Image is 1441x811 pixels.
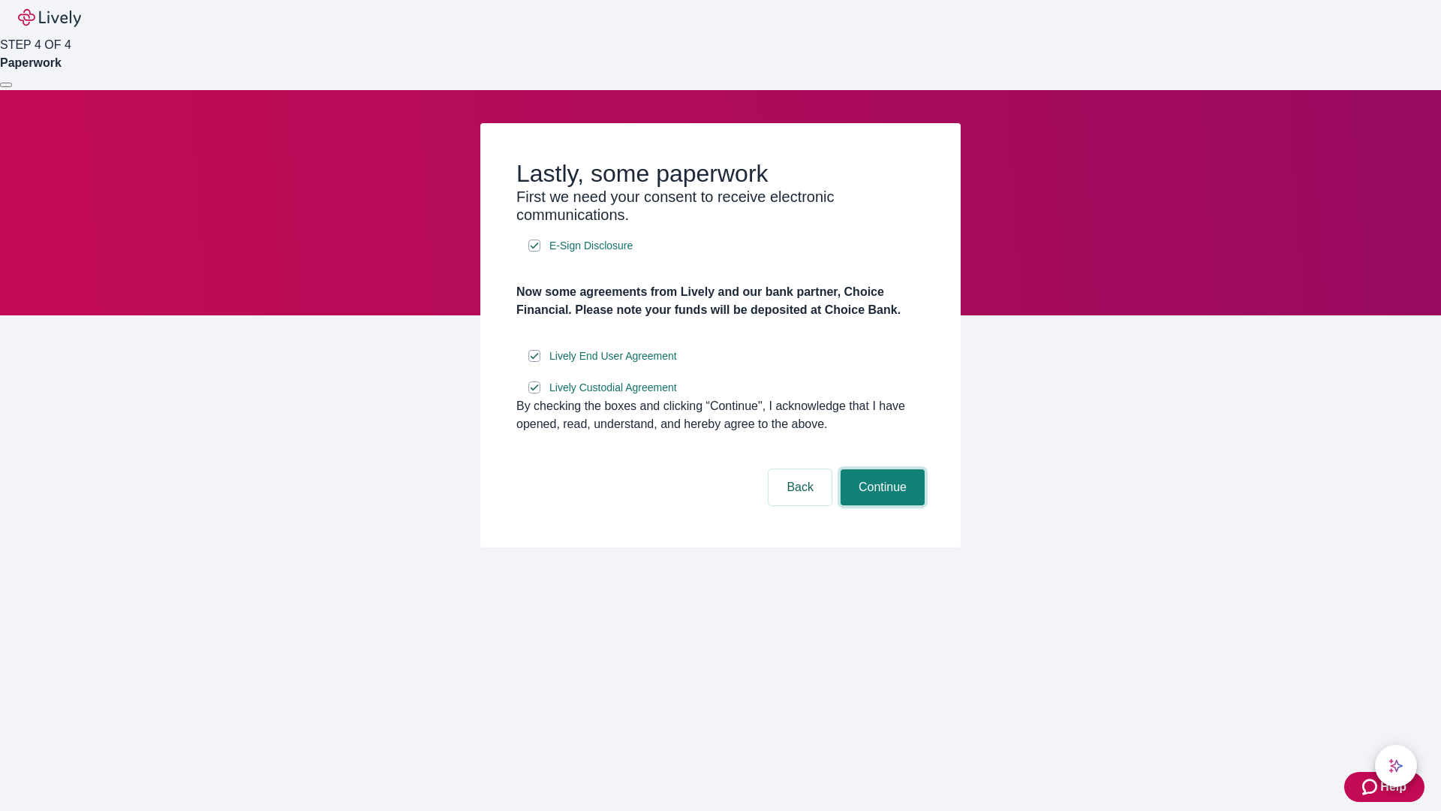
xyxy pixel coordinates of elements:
[769,469,832,505] button: Back
[1388,758,1403,773] svg: Lively AI Assistant
[549,238,633,254] span: E-Sign Disclosure
[1380,778,1406,796] span: Help
[516,159,925,188] h2: Lastly, some paperwork
[516,397,925,433] div: By checking the boxes and clicking “Continue", I acknowledge that I have opened, read, understand...
[1375,745,1417,787] button: chat
[549,348,677,364] span: Lively End User Agreement
[1362,778,1380,796] svg: Zendesk support icon
[1344,772,1424,802] button: Zendesk support iconHelp
[516,283,925,319] h4: Now some agreements from Lively and our bank partner, Choice Financial. Please note your funds wi...
[546,378,680,397] a: e-sign disclosure document
[18,9,81,27] img: Lively
[516,188,925,224] h3: First we need your consent to receive electronic communications.
[549,380,677,396] span: Lively Custodial Agreement
[546,347,680,366] a: e-sign disclosure document
[841,469,925,505] button: Continue
[546,237,636,255] a: e-sign disclosure document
